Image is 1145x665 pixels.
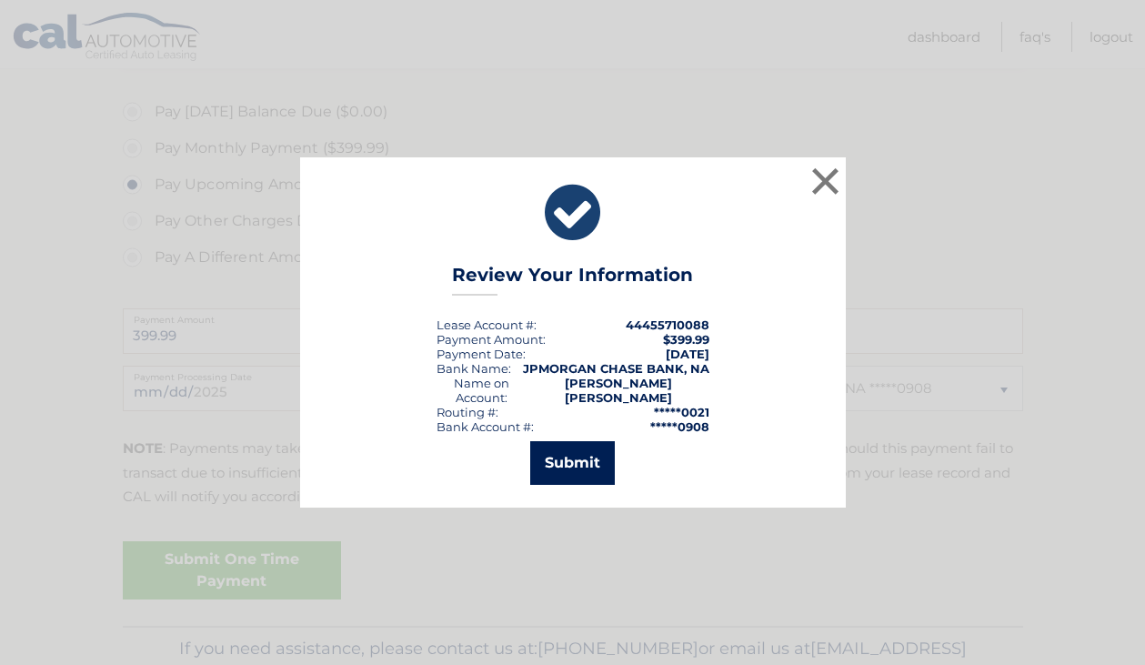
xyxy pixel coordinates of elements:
strong: JPMORGAN CHASE BANK, NA [523,361,709,376]
strong: 44455710088 [626,317,709,332]
div: Name on Account: [437,376,528,405]
strong: [PERSON_NAME] [PERSON_NAME] [565,376,672,405]
span: $399.99 [663,332,709,347]
div: Bank Name: [437,361,511,376]
span: [DATE] [666,347,709,361]
div: Bank Account #: [437,419,534,434]
div: : [437,347,526,361]
button: Submit [530,441,615,485]
div: Payment Amount: [437,332,546,347]
div: Lease Account #: [437,317,537,332]
button: × [808,163,844,199]
h3: Review Your Information [452,264,693,296]
div: Routing #: [437,405,498,419]
span: Payment Date [437,347,523,361]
